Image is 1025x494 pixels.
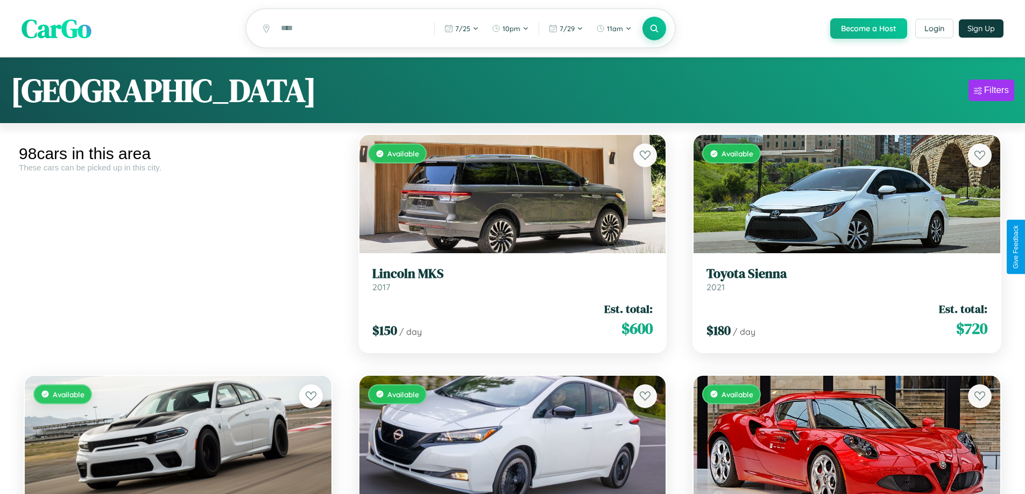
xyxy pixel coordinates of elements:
[11,68,316,112] h1: [GEOGRAPHIC_DATA]
[387,390,419,399] span: Available
[455,24,470,33] span: 7 / 25
[543,20,589,37] button: 7/29
[372,321,397,339] span: $ 150
[722,149,753,158] span: Available
[956,318,987,339] span: $ 720
[959,19,1003,38] button: Sign Up
[969,80,1014,101] button: Filters
[372,266,653,292] a: Lincoln MKS2017
[706,266,987,292] a: Toyota Sienna2021
[387,149,419,158] span: Available
[439,20,484,37] button: 7/25
[733,326,755,337] span: / day
[607,24,623,33] span: 11am
[372,266,653,282] h3: Lincoln MKS
[604,301,653,317] span: Est. total:
[19,163,337,172] div: These cars can be picked up in this city.
[372,282,390,292] span: 2017
[722,390,753,399] span: Available
[19,145,337,163] div: 98 cars in this area
[830,18,907,39] button: Become a Host
[53,390,84,399] span: Available
[1012,225,1020,269] div: Give Feedback
[560,24,575,33] span: 7 / 29
[984,85,1009,96] div: Filters
[915,19,953,38] button: Login
[399,326,422,337] span: / day
[706,266,987,282] h3: Toyota Sienna
[22,11,91,46] span: CarGo
[591,20,637,37] button: 11am
[503,24,520,33] span: 10pm
[939,301,987,317] span: Est. total:
[486,20,534,37] button: 10pm
[706,282,725,292] span: 2021
[706,321,731,339] span: $ 180
[621,318,653,339] span: $ 600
